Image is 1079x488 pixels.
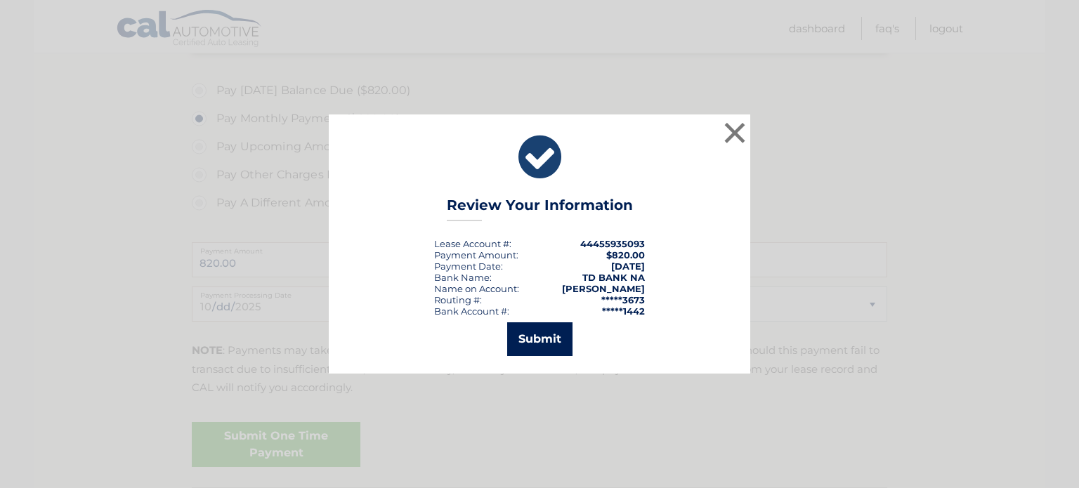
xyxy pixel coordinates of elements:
div: Payment Amount: [434,249,518,261]
h3: Review Your Information [447,197,633,221]
strong: [PERSON_NAME] [562,283,645,294]
div: Lease Account #: [434,238,511,249]
span: $820.00 [606,249,645,261]
div: Bank Account #: [434,305,509,317]
div: : [434,261,503,272]
button: Submit [507,322,573,356]
div: Bank Name: [434,272,492,283]
div: Name on Account: [434,283,519,294]
div: Routing #: [434,294,482,305]
span: [DATE] [611,261,645,272]
span: Payment Date [434,261,501,272]
button: × [721,119,749,147]
strong: 44455935093 [580,238,645,249]
strong: TD BANK NA [582,272,645,283]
